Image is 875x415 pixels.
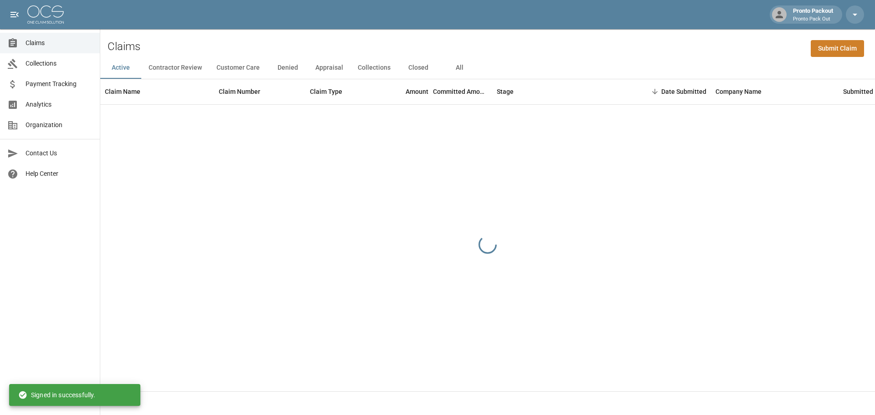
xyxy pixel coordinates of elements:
[26,38,93,48] span: Claims
[398,57,439,79] button: Closed
[305,79,374,104] div: Claim Type
[100,57,875,79] div: dynamic tabs
[26,59,93,68] span: Collections
[310,79,342,104] div: Claim Type
[793,15,833,23] p: Pronto Pack Out
[715,79,762,104] div: Company Name
[100,79,214,104] div: Claim Name
[18,387,95,403] div: Signed in successfully.
[100,57,141,79] button: Active
[267,57,308,79] button: Denied
[350,57,398,79] button: Collections
[141,57,209,79] button: Contractor Review
[374,79,433,104] div: Amount
[26,79,93,89] span: Payment Tracking
[219,79,260,104] div: Claim Number
[649,85,661,98] button: Sort
[433,79,488,104] div: Committed Amount
[661,79,706,104] div: Date Submitted
[105,79,140,104] div: Claim Name
[26,120,93,130] span: Organization
[5,5,24,24] button: open drawer
[789,6,837,23] div: Pronto Packout
[308,57,350,79] button: Appraisal
[433,79,492,104] div: Committed Amount
[492,79,629,104] div: Stage
[406,79,428,104] div: Amount
[108,40,140,53] h2: Claims
[711,79,839,104] div: Company Name
[811,40,864,57] a: Submit Claim
[214,79,305,104] div: Claim Number
[26,100,93,109] span: Analytics
[497,79,514,104] div: Stage
[26,149,93,158] span: Contact Us
[209,57,267,79] button: Customer Care
[629,79,711,104] div: Date Submitted
[439,57,480,79] button: All
[27,5,64,24] img: ocs-logo-white-transparent.png
[26,169,93,179] span: Help Center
